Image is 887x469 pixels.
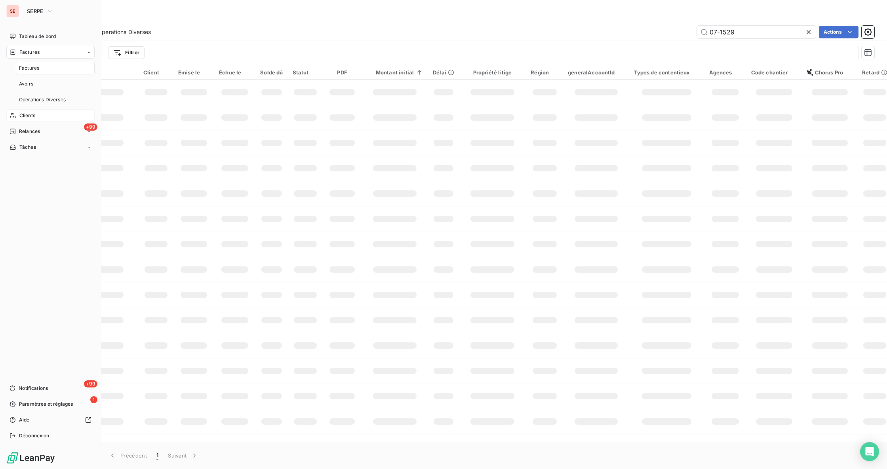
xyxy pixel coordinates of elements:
span: Opérations Diverses [97,28,151,36]
span: Clients [19,112,35,119]
button: Suivant [163,447,203,464]
div: SE [6,5,19,17]
div: Solde dû [260,69,283,76]
span: Factures [19,65,39,72]
span: SERPE [27,8,44,14]
img: Logo LeanPay [6,452,55,464]
span: Relances [19,128,40,135]
div: Propriété litige [464,69,521,76]
span: 1 [156,452,158,460]
div: Statut [293,69,318,76]
button: 1 [152,447,163,464]
div: Chorus Pro [807,69,853,76]
span: Opérations Diverses [19,96,66,103]
span: Tâches [19,144,36,151]
span: +99 [84,380,97,387]
div: Montant initial [366,69,423,76]
div: Types de contentieux [634,69,700,76]
span: Déconnexion [19,432,49,439]
div: Open Intercom Messenger [860,442,879,461]
button: Filtrer [108,46,145,59]
span: Aide [19,416,30,423]
span: Tableau de bord [19,33,56,40]
div: Région [531,69,558,76]
a: Aide [6,414,95,426]
span: +99 [84,123,97,131]
div: generalAccountId [568,69,624,76]
span: Paramètres et réglages [19,401,73,408]
div: Échue le [219,69,251,76]
div: Délai [433,69,454,76]
div: Code chantier [751,69,798,76]
div: Client [143,69,169,76]
input: Rechercher [697,26,816,38]
button: Précédent [104,447,152,464]
div: PDF [327,69,356,76]
span: 1 [90,396,97,403]
span: Factures [19,49,40,56]
span: Avoirs [19,80,33,87]
span: Notifications [19,385,48,392]
div: Agences [709,69,742,76]
div: Émise le [178,69,209,76]
button: Actions [819,26,858,38]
